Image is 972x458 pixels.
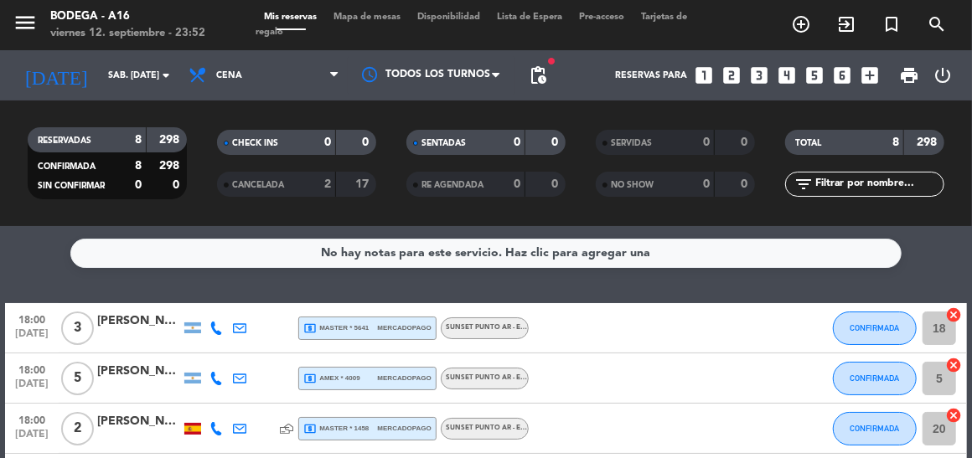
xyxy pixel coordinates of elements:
i: local_atm [303,422,317,435]
i: add_box [859,64,881,86]
span: 3 [61,311,94,345]
strong: 0 [552,178,562,190]
span: Sunset Punto Ar - Entrada Full [446,324,567,331]
span: 18:00 [11,409,53,429]
span: master * 5641 [303,322,370,335]
div: No hay notas para este servicio. Haz clic para agregar una [322,244,651,263]
span: Mis reservas [256,13,325,22]
span: fiber_manual_record [546,56,556,66]
span: Pre-acceso [571,13,633,22]
button: CONFIRMADA [833,362,917,395]
span: CONFIRMADA [850,373,900,383]
strong: 2 [324,178,331,190]
span: CONFIRMADA [850,323,900,332]
strong: 0 [514,178,520,190]
div: Bodega - A16 [50,8,205,25]
span: Sunset Punto Ar - Entrada Full [446,425,567,431]
span: mercadopago [378,322,432,333]
i: cancel [945,407,962,424]
span: 2 [61,412,94,445]
input: Filtrar por nombre... [814,175,944,193]
span: Reservas para [615,70,687,81]
i: looks_6 [831,64,853,86]
span: NO SHOW [611,181,654,189]
span: Sunset Punto Ar - Entrada Standard [446,374,589,381]
button: CONFIRMADA [833,311,917,345]
strong: 0 [324,136,331,148]
span: Lista de Espera [489,13,571,22]
span: Disponibilidad [409,13,489,22]
div: viernes 12. septiembre - 23:52 [50,25,205,42]
span: Cena [216,70,242,81]
span: [DATE] [11,328,53,347]
span: TOTAL [795,139,821,147]
strong: 0 [703,136,710,148]
i: looks_5 [804,64,825,86]
span: 18:00 [11,359,53,378]
span: SIN CONFIRMAR [38,182,105,190]
span: RESERVADAS [38,136,91,145]
i: search [927,14,947,34]
strong: 0 [552,136,562,148]
i: looks_one [693,64,715,86]
span: [DATE] [11,429,53,448]
span: [DATE] [11,378,53,398]
div: [PERSON_NAME] [97,362,181,381]
span: SENTADAS [421,139,466,147]
strong: 8 [135,134,142,146]
span: CHECK INS [232,139,278,147]
span: 18:00 [11,309,53,328]
span: CONFIRMADA [38,162,96,171]
i: cancel [945,306,962,323]
strong: 0 [742,136,752,148]
span: print [899,65,919,85]
div: LOG OUT [926,50,959,100]
button: menu [13,10,38,41]
strong: 8 [135,160,142,172]
span: amex * 4009 [303,372,360,385]
i: local_atm [303,372,317,385]
i: looks_4 [776,64,798,86]
span: master * 1458 [303,422,370,435]
span: 5 [61,362,94,395]
strong: 0 [363,136,373,148]
i: power_settings_new [933,65,953,85]
div: [PERSON_NAME] [97,412,181,431]
i: [DATE] [13,57,100,93]
span: CONFIRMADA [850,424,900,433]
i: turned_in_not [882,14,902,34]
span: SERVIDAS [611,139,652,147]
i: exit_to_app [836,14,856,34]
i: menu [13,10,38,35]
strong: 298 [160,134,184,146]
strong: 17 [356,178,373,190]
strong: 0 [135,179,142,191]
strong: 0 [703,178,710,190]
span: mercadopago [378,423,432,434]
span: pending_actions [528,65,548,85]
strong: 8 [892,136,899,148]
span: mercadopago [378,373,432,383]
button: CONFIRMADA [833,412,917,445]
strong: 0 [173,179,184,191]
i: looks_two [721,64,742,86]
strong: 0 [514,136,520,148]
i: arrow_drop_down [156,65,176,85]
span: RE AGENDADA [421,181,483,189]
span: Mapa de mesas [325,13,409,22]
div: [PERSON_NAME] [97,311,181,331]
i: filter_list [794,174,814,194]
i: local_atm [303,322,317,335]
strong: 0 [742,178,752,190]
span: CANCELADA [232,181,284,189]
i: cancel [945,357,962,373]
strong: 298 [918,136,941,148]
i: add_circle_outline [791,14,811,34]
strong: 298 [160,160,184,172]
i: looks_3 [748,64,770,86]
